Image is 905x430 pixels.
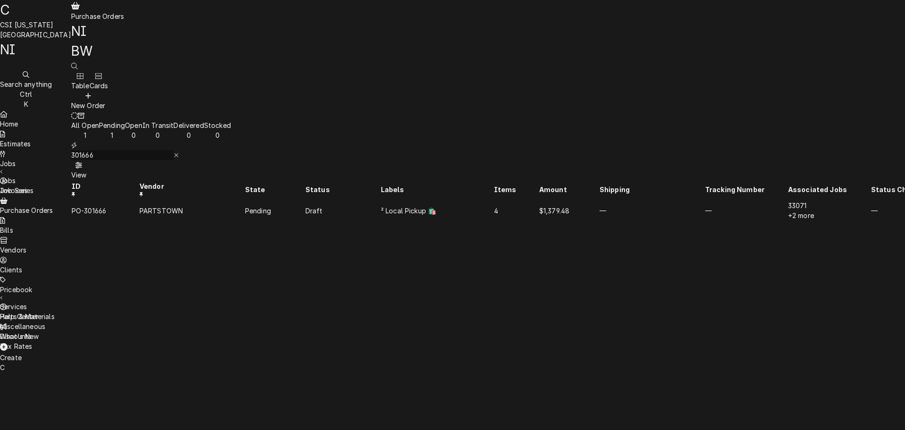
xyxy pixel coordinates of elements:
[381,185,493,194] div: Labels
[71,150,174,160] input: Keyword search
[125,120,142,130] div: Open
[173,130,204,140] div: 0
[204,120,231,130] div: Stocked
[71,101,105,110] span: New Order
[71,130,99,140] div: 1
[140,181,244,198] div: Vendor
[204,130,231,140] div: 0
[99,120,125,130] div: Pending
[539,206,599,216] div: $1,379.48
[494,206,538,216] div: 4
[71,12,124,20] span: Purchase Orders
[72,181,139,198] div: ID
[305,185,380,194] div: Status
[71,91,105,110] button: New Order
[71,120,99,130] div: All Open
[705,206,787,216] div: —
[71,160,87,180] button: View
[71,171,87,179] span: View
[99,130,125,140] div: 1
[140,206,244,216] div: PARTSTOWN
[705,185,787,194] div: Tracking Number
[20,90,32,98] span: Ctrl
[788,211,870,220] div: +2 more
[142,120,174,130] div: In Transit
[245,206,304,216] div: Pending
[72,206,139,216] div: PO-301666
[539,185,599,194] div: Amount
[494,185,538,194] div: Items
[173,120,204,130] div: Delivered
[245,185,304,194] div: State
[600,206,704,216] div: —
[788,185,870,194] div: Associated Jobs
[174,150,179,160] button: Erase input
[305,206,380,216] div: Draft
[71,81,90,91] div: Table
[381,206,493,216] div: ² Local Pickup 🛍️
[600,185,704,194] div: Shipping
[125,130,142,140] div: 0
[90,81,108,91] div: Cards
[71,61,78,71] button: Open search
[24,100,28,108] span: K
[142,130,174,140] div: 0
[788,201,870,211] div: 33071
